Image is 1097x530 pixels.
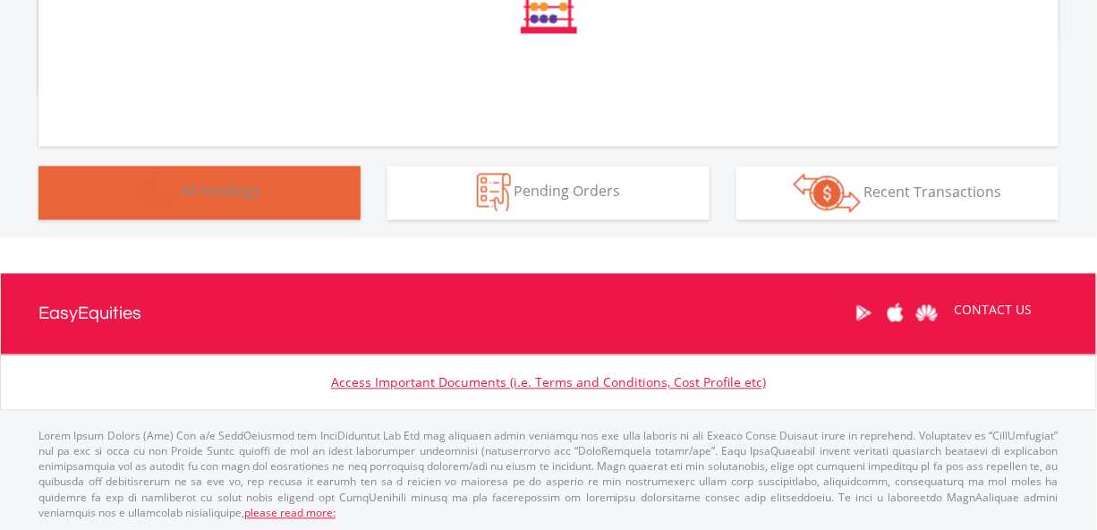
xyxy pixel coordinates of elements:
span: Pending Orders [514,182,621,201]
span: All Holdings [181,182,260,201]
a: Apple [880,286,911,341]
img: holdings-wht.png [139,174,177,212]
a: EasyEquities [38,274,141,355]
button: Recent Transactions [736,167,1059,220]
button: All Holdings [38,167,361,220]
img: pending_instructions-wht.png [477,174,511,212]
button: Pending Orders [387,167,710,220]
p: Lorem Ipsum Dolors (Ame) Con a/e SeddOeiusmod tem InciDiduntut Lab Etd mag aliquaen admin veniamq... [38,429,1059,521]
a: please read more: [244,506,336,521]
img: transactions-zar-wht.png [794,174,861,213]
a: Huawei [911,286,942,341]
span: Recent Transactions [864,182,1002,201]
a: Access Important Documents (i.e. Terms and Conditions, Cost Profile etc) [331,374,766,391]
a: CONTACT US [942,286,1045,336]
a: Google Play [848,286,880,341]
